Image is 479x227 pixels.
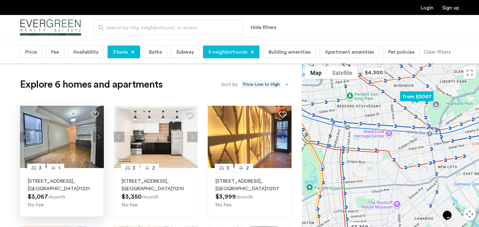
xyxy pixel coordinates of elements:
[93,132,104,142] button: Next apartment
[236,195,253,200] sub: /month
[28,194,48,200] span: $3,067
[28,177,96,192] p: [STREET_ADDRESS] 11221
[421,5,433,10] a: Login
[152,164,155,172] span: 2
[246,164,249,172] span: 2
[48,195,65,200] sub: /month
[463,208,476,220] button: Map camera controls
[221,81,238,88] label: Sort by
[58,164,60,172] span: 1
[251,24,276,31] button: Show or hide filters
[20,16,81,39] a: Cazamio Logo
[187,132,198,142] button: Next apartment
[114,106,198,168] img: 216_638519006188089394.jpeg
[305,66,327,79] button: Show street map
[176,48,194,56] span: Subway
[360,65,387,80] div: $4,300
[215,177,284,192] p: [STREET_ADDRESS] 11207
[122,202,138,207] span: No Fee
[20,78,162,91] h1: Explore 6 homes and apartments
[114,168,198,217] a: 32[STREET_ADDRESS], [GEOGRAPHIC_DATA]11210No Fee
[122,194,142,200] span: $3,350
[241,81,281,88] span: Price Low to High
[142,195,159,200] sub: /month
[215,194,236,200] span: $3,999
[226,164,229,172] span: 3
[25,48,37,56] span: Price
[106,24,226,31] span: Search by city, neighborhood, or street.
[39,164,41,172] span: 3
[149,48,162,56] span: Baths
[51,48,59,56] span: Fee
[440,202,460,221] iframe: chat widget
[269,48,311,56] span: Building amenities
[20,106,104,168] img: 1998_638352357235325910.jpeg
[325,48,374,56] span: Apartment amenities
[20,132,31,142] button: Previous apartment
[208,106,292,168] img: 3_638314192741005415.jpeg
[388,48,414,56] span: Pet policies
[239,79,292,90] ng-select: sort-apartment
[398,89,436,104] div: from $3067
[20,168,104,217] a: 31[STREET_ADDRESS], [GEOGRAPHIC_DATA]11221No Fee
[215,202,231,207] span: No Fee
[442,5,459,10] a: Registration
[463,66,476,79] button: Toggle fullscreen view
[20,16,81,39] img: logo
[327,66,358,79] button: Show satellite imagery
[122,177,190,192] p: [STREET_ADDRESS] 11210
[94,20,243,35] input: Apartment Search
[114,132,124,142] button: Previous apartment
[73,48,99,56] span: Availability
[133,164,135,172] span: 3
[423,48,451,56] div: Clear filters
[208,48,247,56] span: 5 neighborhoods
[113,48,128,56] span: 3 beds
[28,202,44,207] span: No Fee
[208,168,292,217] a: 32[STREET_ADDRESS], [GEOGRAPHIC_DATA]11207No Fee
